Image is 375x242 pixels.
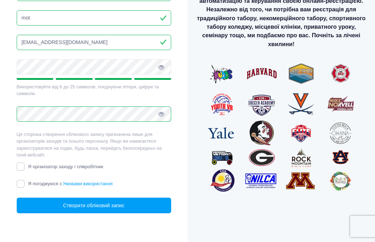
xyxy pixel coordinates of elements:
font: Я погоджуюся з [28,181,61,186]
font: Створити обліковий запис [63,203,124,208]
font: Використовуйте від 6 до 25 символів, поєднуючи літери, цифри та символи. [17,84,159,97]
input: Електронна пошта [17,35,171,50]
input: Я організатор заходу / співробітник [17,163,25,171]
button: Створити обліковий запис [17,198,171,213]
font: Ця сторінка створення облікового запису призначена лише для організаторів заходів та їхнього перс... [17,132,162,158]
input: Прізвище [17,10,171,26]
input: Я погоджуюся зУмовами використання [17,180,25,188]
font: Умовами використання [63,181,113,186]
font: Я організатор заходу / співробітник [28,164,103,169]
